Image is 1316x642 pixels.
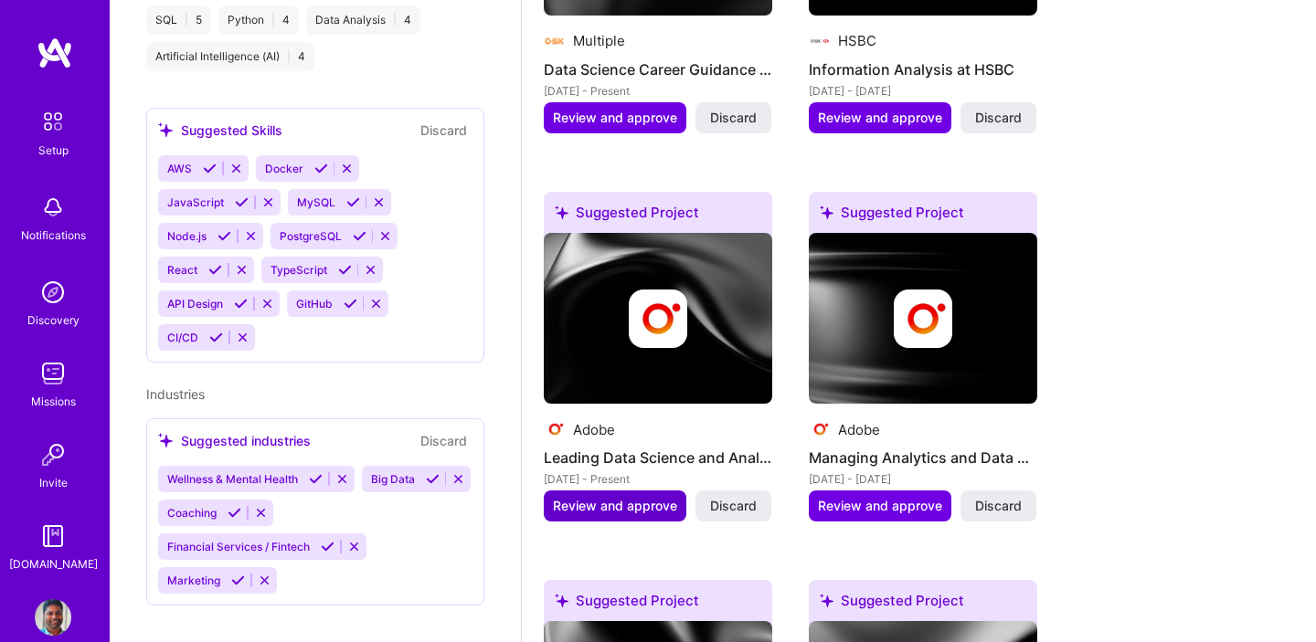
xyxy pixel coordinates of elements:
[234,297,248,310] i: Accept
[809,102,951,133] button: Review and approve
[260,297,274,310] i: Reject
[235,263,249,277] i: Reject
[809,490,951,521] button: Review and approve
[39,473,68,492] div: Invite
[146,386,205,402] span: Industries
[158,431,311,450] div: Suggested industries
[335,472,349,486] i: Reject
[35,274,71,310] img: discovery
[820,205,833,219] i: icon SuggestedTeams
[167,195,224,209] span: JavaScript
[321,540,334,553] i: Accept
[809,580,1037,628] div: Suggested Project
[695,490,771,521] button: Discard
[369,297,383,310] i: Reject
[30,599,76,636] a: User Avatar
[544,30,566,52] img: Company logo
[280,229,342,243] span: PostgreSQL
[228,506,241,520] i: Accept
[809,192,1037,240] div: Suggested Project
[155,119,177,141] i: icon SuggestedTeams
[146,5,211,35] div: SQL 5
[167,297,223,310] span: API Design
[27,310,80,330] div: Discovery
[271,13,275,27] span: |
[695,102,771,133] button: Discard
[158,121,282,140] div: Suggested Skills
[306,5,420,35] div: Data Analysis 4
[37,37,73,69] img: logo
[229,162,243,175] i: Reject
[167,229,207,243] span: Node.js
[820,594,833,607] i: icon SuggestedTeams
[35,437,71,473] img: Invite
[809,58,1037,81] h4: Information Analysis at HSBC
[364,263,377,277] i: Reject
[544,192,772,240] div: Suggested Project
[35,355,71,392] img: teamwork
[809,469,1037,489] div: [DATE] - [DATE]
[31,392,76,411] div: Missions
[553,497,677,515] span: Review and approve
[340,162,354,175] i: Reject
[167,162,192,175] span: AWS
[544,446,772,469] h4: Leading Data Science and Analytics at Adobe
[261,195,275,209] i: Reject
[818,497,942,515] span: Review and approve
[372,195,386,209] i: Reject
[203,162,217,175] i: Accept
[208,263,222,277] i: Accept
[21,226,86,245] div: Notifications
[167,540,310,553] span: Financial Services / Fintech
[975,497,1022,515] span: Discard
[35,189,71,226] img: bell
[544,469,772,489] div: [DATE] - Present
[146,42,314,71] div: Artificial Intelligence (AI) 4
[185,13,188,27] span: |
[314,162,328,175] i: Accept
[393,13,397,27] span: |
[838,31,876,50] div: HSBC
[231,574,245,587] i: Accept
[35,599,71,636] img: User Avatar
[235,195,249,209] i: Accept
[894,289,952,348] img: Company logo
[167,331,198,344] span: CI/CD
[544,580,772,628] div: Suggested Project
[271,263,327,277] span: TypeScript
[573,420,615,439] div: Adobe
[544,490,686,521] button: Review and approve
[371,472,415,486] span: Big Data
[544,102,686,133] button: Review and approve
[415,430,472,451] button: Discard
[297,195,335,209] span: MySQL
[167,472,298,486] span: Wellness & Mental Health
[544,58,772,81] h4: Data Science Career Guidance and Startup Advisory
[167,263,197,277] span: React
[296,297,333,310] span: GitHub
[809,418,831,440] img: Company logo
[629,289,687,348] img: Company logo
[167,506,217,520] span: Coaching
[544,81,772,100] div: [DATE] - Present
[975,109,1022,127] span: Discard
[34,102,72,141] img: setup
[553,109,677,127] span: Review and approve
[573,31,625,50] div: Multiple
[809,81,1037,100] div: [DATE] - [DATE]
[809,446,1037,469] h4: Managing Analytics and Data Science Teams
[344,297,357,310] i: Accept
[451,472,465,486] i: Reject
[353,229,366,243] i: Accept
[167,574,220,587] span: Marketing
[258,574,271,587] i: Reject
[287,49,291,64] span: |
[710,497,757,515] span: Discard
[309,472,323,486] i: Accept
[426,472,440,486] i: Accept
[38,141,69,160] div: Setup
[809,30,831,52] img: Company logo
[347,540,361,553] i: Reject
[218,5,299,35] div: Python 4
[415,120,472,141] button: Discard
